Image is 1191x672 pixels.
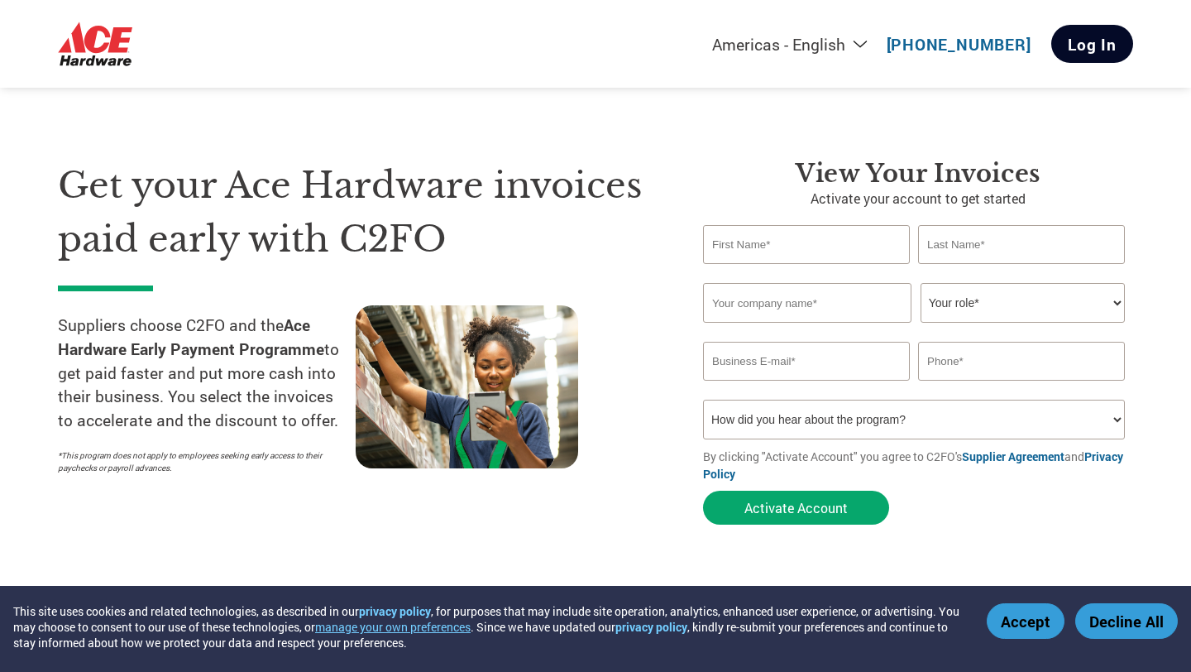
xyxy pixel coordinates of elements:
p: By clicking "Activate Account" you agree to C2FO's and [703,448,1133,482]
a: privacy policy [359,603,431,619]
strong: Ace Hardware Early Payment Programme [58,314,324,359]
input: Phone* [918,342,1125,381]
a: Privacy Policy [703,449,1123,482]
h3: View your invoices [703,159,1133,189]
select: Title/Role [921,283,1125,323]
div: Invalid first name or first name is too long [703,266,910,276]
div: Inavlid Email Address [703,382,910,393]
button: Activate Account [703,491,889,525]
a: [PHONE_NUMBER] [887,34,1031,55]
div: Invalid last name or last name is too long [918,266,1125,276]
p: *This program does not apply to employees seeking early access to their paychecks or payroll adva... [58,449,339,474]
input: First Name* [703,225,910,264]
a: privacy policy [615,619,687,635]
img: Ace Hardware [58,22,132,67]
div: Invalid company name or company name is too long [703,324,1125,335]
button: manage your own preferences [315,619,471,635]
p: Suppliers choose C2FO and the to get paid faster and put more cash into their business. You selec... [58,314,356,433]
p: Activate your account to get started [703,189,1133,209]
div: Inavlid Phone Number [918,382,1125,393]
div: This site uses cookies and related technologies, as described in our , for purposes that may incl... [13,603,963,650]
img: supply chain worker [356,305,578,468]
h1: Get your Ace Hardware invoices paid early with C2FO [58,159,653,266]
a: Supplier Agreement [962,449,1064,464]
button: Decline All [1075,603,1178,639]
input: Your company name* [703,283,911,323]
input: Last Name* [918,225,1125,264]
input: Invalid Email format [703,342,910,381]
a: Log In [1051,25,1133,63]
button: Accept [987,603,1064,639]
